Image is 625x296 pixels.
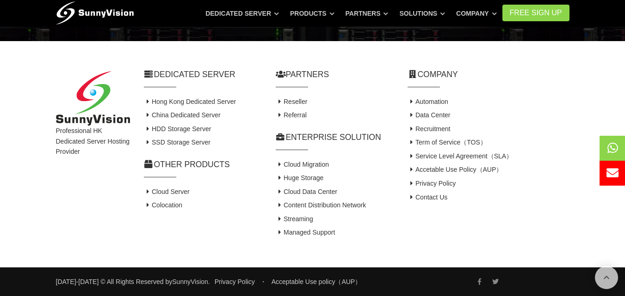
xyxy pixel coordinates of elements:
a: SSD Storage Server [144,139,210,146]
div: Professional HK Dedicated Server Hosting Provider [49,71,137,240]
small: [DATE]-[DATE] © All Rights Reserved by . [56,277,210,287]
a: Accetable Use Policy（AUP） [408,166,503,173]
a: Service Level Agreement（SLA） [408,152,513,160]
a: Cloud Migration [276,161,329,168]
a: Partners [346,5,389,22]
h2: Company [408,69,569,80]
a: HDD Storage Server [144,125,211,133]
a: Cloud Data Center [276,188,337,195]
a: FREE Sign Up [502,5,569,21]
a: Managed Support [276,229,335,236]
h2: Dedicated Server [144,69,262,80]
a: Solutions [399,5,445,22]
a: Company [456,5,497,22]
h2: Enterprise Solution [276,132,394,143]
a: Privacy Policy [215,278,255,285]
span: ・ [260,278,266,285]
a: Content Distribution Network [276,201,366,209]
a: Automation [408,98,448,105]
a: Hong Kong Dedicated Server [144,98,236,105]
a: Referral [276,111,307,119]
a: Acceptable Use policy（AUP） [272,278,362,285]
a: Cloud Server [144,188,190,195]
a: Reseller [276,98,308,105]
a: Data Center [408,111,451,119]
a: Products [290,5,334,22]
h2: Partners [276,69,394,80]
a: Streaming [276,215,313,223]
a: Huge Storage [276,174,324,181]
a: Term of Service（TOS） [408,139,487,146]
img: SunnyVision Limited [56,71,130,126]
a: China Dedicated Server [144,111,221,119]
a: Privacy Policy [408,180,456,187]
a: SunnyVision [172,278,208,285]
h2: Other Products [144,159,262,170]
a: Recruitment [408,125,451,133]
a: Contact Us [408,193,448,201]
a: Dedicated Server [205,5,279,22]
a: Colocation [144,201,183,209]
